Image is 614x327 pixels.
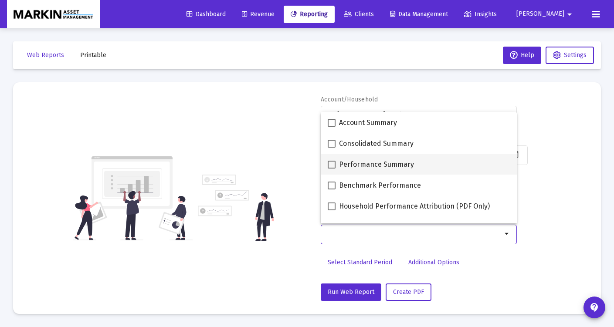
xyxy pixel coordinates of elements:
[339,222,435,233] span: Portfolio Snapshot (PDF Only)
[510,51,534,59] span: Help
[284,6,335,23] a: Reporting
[502,110,512,120] mat-icon: arrow_drop_down
[589,302,600,313] mat-icon: contact_support
[187,10,226,18] span: Dashboard
[393,288,424,296] span: Create PDF
[291,10,328,18] span: Reporting
[339,180,421,191] span: Benchmark Performance
[503,47,541,64] button: Help
[321,96,378,103] label: Account/Household
[506,5,585,23] button: [PERSON_NAME]
[328,259,392,266] span: Select Standard Period
[564,6,575,23] mat-icon: arrow_drop_down
[337,6,381,23] a: Clients
[80,51,106,59] span: Printable
[73,47,113,64] button: Printable
[27,51,64,59] span: Web Reports
[383,6,455,23] a: Data Management
[339,138,414,149] span: Consolidated Summary
[339,118,397,128] span: Account Summary
[390,10,448,18] span: Data Management
[198,175,274,241] img: reporting-alt
[502,229,512,239] mat-icon: arrow_drop_down
[546,47,594,64] button: Settings
[321,283,381,301] button: Run Web Report
[516,10,564,18] span: [PERSON_NAME]
[564,51,587,59] span: Settings
[344,10,374,18] span: Clients
[408,259,459,266] span: Additional Options
[339,201,490,212] span: Household Performance Attribution (PDF Only)
[180,6,233,23] a: Dashboard
[386,283,431,301] button: Create PDF
[242,10,275,18] span: Revenue
[464,10,497,18] span: Insights
[235,6,282,23] a: Revenue
[14,6,93,23] img: Dashboard
[457,6,504,23] a: Insights
[73,155,193,241] img: reporting
[20,47,71,64] button: Web Reports
[339,159,414,170] span: Performance Summary
[328,288,374,296] span: Run Web Report
[326,229,502,239] mat-chip-list: Selection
